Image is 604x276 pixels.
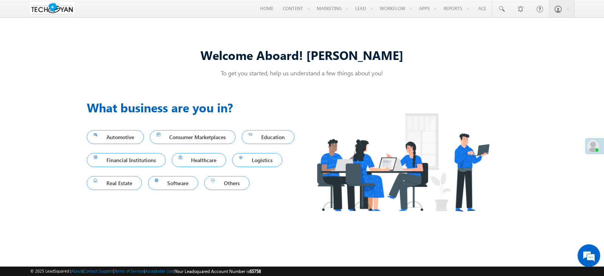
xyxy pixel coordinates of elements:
img: Custom Logo [30,2,74,15]
img: Industry.png [302,98,504,226]
a: About [71,268,82,273]
span: Automotive [94,132,137,142]
span: Your Leadsquared Account Number is [175,268,261,274]
span: Real Estate [94,178,135,188]
span: Software [155,178,192,188]
span: Financial Institutions [94,155,159,165]
h3: What business are you in? [87,98,302,117]
a: Acceptable Use [145,268,174,273]
p: To get you started, help us understand a few things about you! [87,69,517,77]
div: Welcome Aboard! [PERSON_NAME] [87,47,517,63]
span: 65758 [250,268,261,274]
span: © 2025 LeadSquared | | | | | [30,268,261,275]
span: Education [248,132,288,142]
span: Healthcare [179,155,220,165]
span: Consumer Marketplaces [157,132,229,142]
span: Logistics [239,155,276,165]
a: Terms of Service [114,268,144,273]
a: Contact Support [83,268,113,273]
span: Others [211,178,243,188]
